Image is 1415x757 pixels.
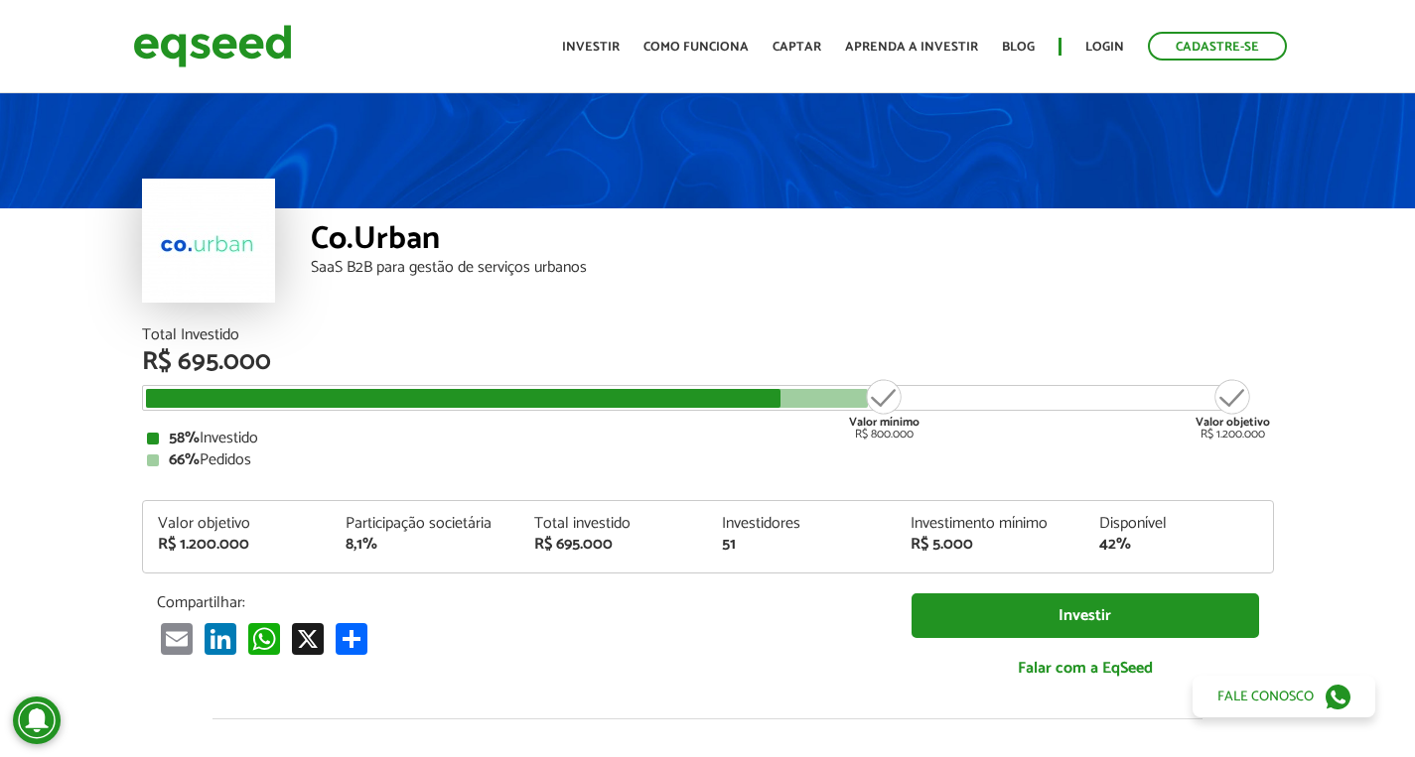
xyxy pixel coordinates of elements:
[845,41,978,54] a: Aprenda a investir
[911,537,1069,553] div: R$ 5.000
[912,648,1259,689] a: Falar com a EqSeed
[849,413,920,432] strong: Valor mínimo
[311,223,1274,260] div: Co.Urban
[1099,516,1258,532] div: Disponível
[157,622,197,655] a: Email
[142,327,1274,343] div: Total Investido
[1196,377,1270,441] div: R$ 1.200.000
[311,260,1274,276] div: SaaS B2B para gestão de serviços urbanos
[244,622,284,655] a: WhatsApp
[722,516,881,532] div: Investidores
[201,622,240,655] a: LinkedIn
[158,516,317,532] div: Valor objetivo
[534,537,693,553] div: R$ 695.000
[911,516,1069,532] div: Investimento mínimo
[147,452,1269,468] div: Pedidos
[1099,537,1258,553] div: 42%
[169,446,200,473] strong: 66%
[157,593,882,612] p: Compartilhar:
[1196,413,1270,432] strong: Valor objetivo
[158,537,317,553] div: R$ 1.200.000
[562,41,620,54] a: Investir
[1193,676,1375,717] a: Fale conosco
[534,516,693,532] div: Total investido
[847,377,921,441] div: R$ 800.000
[169,425,200,451] strong: 58%
[1002,41,1035,54] a: Blog
[643,41,749,54] a: Como funciona
[773,41,821,54] a: Captar
[288,622,328,655] a: X
[332,622,371,655] a: Share
[1085,41,1124,54] a: Login
[1148,32,1287,61] a: Cadastre-se
[147,431,1269,446] div: Investido
[722,537,881,553] div: 51
[142,349,1274,375] div: R$ 695.000
[133,20,292,72] img: EqSeed
[346,516,504,532] div: Participação societária
[912,593,1259,638] a: Investir
[346,537,504,553] div: 8,1%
